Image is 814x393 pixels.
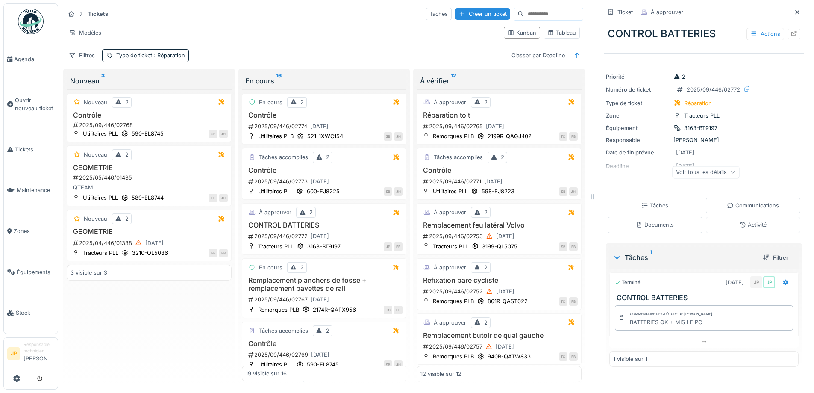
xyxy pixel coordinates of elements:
[71,164,228,172] h3: GEOMETRIE
[641,201,668,210] div: Tâches
[65,27,105,39] div: Modèles
[4,170,58,211] a: Maintenance
[15,96,54,112] span: Ouvrir nouveau ticket
[258,132,294,140] div: Utilitaires PLB
[422,176,578,187] div: 2025/09/446/02771
[739,221,767,229] div: Activité
[259,263,282,272] div: En cours
[420,369,461,378] div: 12 visible sur 12
[650,252,652,263] sup: 1
[727,201,779,210] div: Communications
[84,151,107,159] div: Nouveau
[4,293,58,334] a: Stock
[434,153,483,161] div: Tâches accomplies
[384,306,392,314] div: TC
[547,29,576,37] div: Tableau
[145,239,164,247] div: [DATE]
[630,318,712,326] div: BATTERIES OK + MIS LE PC
[606,86,670,94] div: Numéro de ticket
[394,242,403,251] div: FB
[72,121,228,129] div: 2025/09/446/02768
[125,215,129,223] div: 2
[613,252,756,263] div: Tâches
[307,132,343,140] div: 521-1XWC154
[132,249,168,257] div: 3210-QL5086
[307,187,340,195] div: 600-EJ8225
[433,187,468,195] div: Utilitaires PLL
[83,194,118,202] div: Utilitaires PLL
[84,215,107,223] div: Nouveau
[508,49,569,62] div: Classer par Deadline
[488,132,532,140] div: 2199R-QAGJ402
[125,151,129,159] div: 2
[606,73,670,81] div: Priorité
[246,221,403,229] h3: CONTROL BATTERIES
[326,327,329,335] div: 2
[71,228,228,236] h3: GEOMETRIE
[496,232,514,240] div: [DATE]
[606,112,670,120] div: Zone
[484,263,488,272] div: 2
[309,208,313,216] div: 2
[501,153,504,161] div: 2
[14,55,54,63] span: Agenda
[311,232,329,240] div: [DATE]
[420,111,578,119] h3: Réparation toit
[72,174,228,182] div: 2025/05/446/01435
[433,132,474,140] div: Remorques PLB
[209,194,217,202] div: FB
[569,187,578,196] div: JH
[606,136,802,144] div: [PERSON_NAME]
[630,311,712,317] div: Commentaire de clôture de [PERSON_NAME]
[259,208,291,216] div: À approuver
[569,132,578,141] div: FB
[300,98,304,106] div: 2
[684,112,720,120] div: Tracteurs PLL
[246,340,403,348] h3: Contrôle
[636,221,674,229] div: Documents
[420,276,578,284] h3: Refixation pare cycliste
[394,360,403,369] div: JH
[15,145,54,154] span: Tickets
[125,98,129,106] div: 2
[209,130,217,138] div: SB
[484,208,488,216] div: 2
[617,294,795,302] h3: CONTROL BATTERIES
[219,130,228,138] div: JH
[246,166,403,174] h3: Contrôle
[559,297,567,306] div: TC
[384,360,392,369] div: SB
[132,130,164,138] div: 590-EL8745
[4,211,58,252] a: Zones
[71,183,228,192] div: QTEAM
[326,153,329,161] div: 2
[606,136,670,144] div: Responsable
[219,249,228,257] div: FB
[569,242,578,251] div: FB
[276,76,282,86] sup: 16
[613,355,647,363] div: 1 visible sur 1
[394,187,403,196] div: JH
[307,242,341,251] div: 3163-BT9197
[18,9,44,34] img: Badge_color-CXgf-gQk.svg
[486,122,504,130] div: [DATE]
[245,76,403,86] div: En cours
[14,227,54,235] span: Zones
[433,242,468,251] div: Tracteurs PLL
[488,352,531,360] div: 940R-QATW833
[72,238,228,248] div: 2025/04/446/01338
[651,8,683,16] div: À approuver
[247,294,403,305] div: 2025/09/446/02767
[422,231,578,242] div: 2025/09/446/02753
[209,249,217,257] div: FB
[434,208,466,216] div: À approuver
[17,268,54,276] span: Équipements
[4,252,58,293] a: Équipements
[258,306,299,314] div: Remorques PLB
[384,132,392,141] div: SB
[246,111,403,119] h3: Contrôle
[488,297,528,305] div: 861R-QAST022
[85,10,112,18] strong: Tickets
[83,249,118,257] div: Tracteurs PLL
[434,98,466,106] div: À approuver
